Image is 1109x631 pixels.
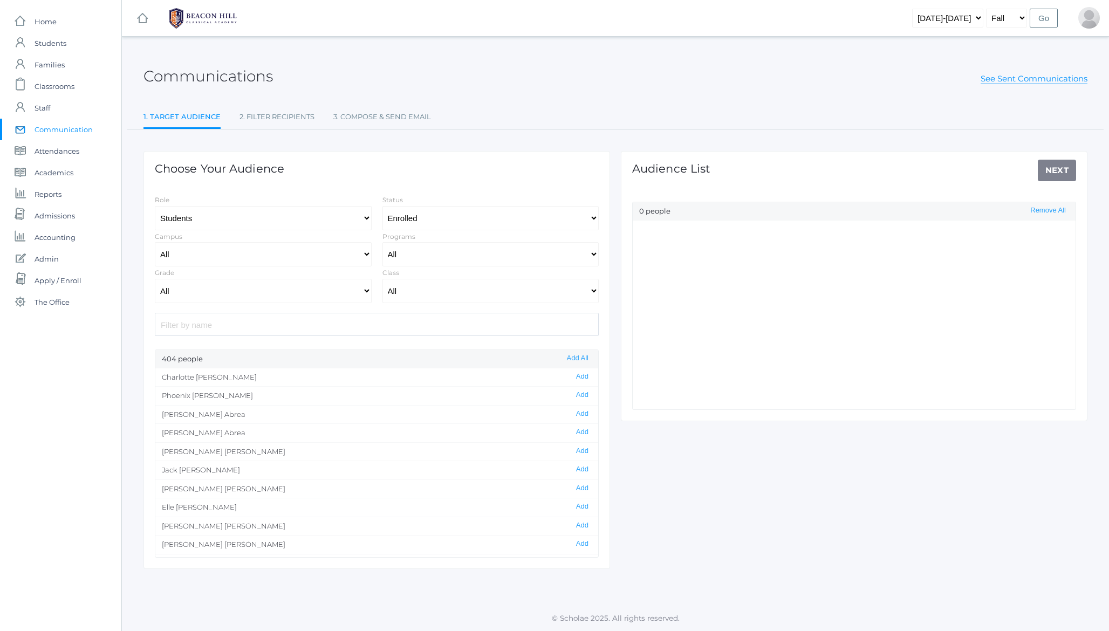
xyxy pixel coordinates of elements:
span: Accounting [35,227,76,248]
button: Add [573,539,592,548]
span: Communication [35,119,93,140]
button: Add [573,409,592,419]
span: Attendances [35,140,79,162]
a: 1. Target Audience [143,106,221,129]
button: Add [573,502,592,511]
span: Staff [35,97,50,119]
span: Families [35,54,65,76]
button: Add [573,521,592,530]
a: See Sent Communications [981,73,1087,84]
label: Class [382,269,399,277]
span: Admin [35,248,59,270]
li: [PERSON_NAME] Abrea [155,405,598,424]
li: [PERSON_NAME] [PERSON_NAME] [155,442,598,461]
span: Academics [35,162,73,183]
span: The Office [35,291,70,313]
input: Filter by name [155,313,599,336]
button: Add [573,484,592,493]
li: Elle [PERSON_NAME] [155,498,598,517]
button: Remove All [1027,206,1069,215]
button: Add [573,428,592,437]
span: Home [35,11,57,32]
label: Campus [155,232,182,241]
a: 3. Compose & Send Email [333,106,431,128]
span: Apply / Enroll [35,270,81,291]
li: [PERSON_NAME] Alstot [155,554,598,573]
label: Programs [382,232,415,241]
img: BHCALogos-05-308ed15e86a5a0abce9b8dd61676a3503ac9727e845dece92d48e8588c001991.png [162,5,243,32]
span: Reports [35,183,61,205]
a: 2. Filter Recipients [239,106,314,128]
h1: Choose Your Audience [155,162,284,175]
label: Role [155,196,169,204]
button: Add [573,447,592,456]
label: Grade [155,269,174,277]
h1: Audience List [632,162,710,175]
button: Add [573,390,592,400]
li: [PERSON_NAME] [PERSON_NAME] [155,535,598,554]
button: Add All [564,354,592,363]
p: © Scholae 2025. All rights reserved. [122,613,1109,623]
li: Phoenix [PERSON_NAME] [155,386,598,405]
button: Add [573,465,592,474]
span: Classrooms [35,76,74,97]
li: Jack [PERSON_NAME] [155,461,598,479]
li: Charlotte [PERSON_NAME] [155,368,598,387]
div: Jason Roberts [1078,7,1100,29]
button: Add [573,372,592,381]
li: [PERSON_NAME] [PERSON_NAME] [155,479,598,498]
input: Go [1030,9,1058,28]
div: 404 people [155,350,598,368]
li: [PERSON_NAME] [PERSON_NAME] [155,517,598,536]
span: Students [35,32,66,54]
li: [PERSON_NAME] Abrea [155,423,598,442]
label: Status [382,196,403,204]
span: Admissions [35,205,75,227]
div: 0 people [633,202,1076,221]
h2: Communications [143,68,273,85]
